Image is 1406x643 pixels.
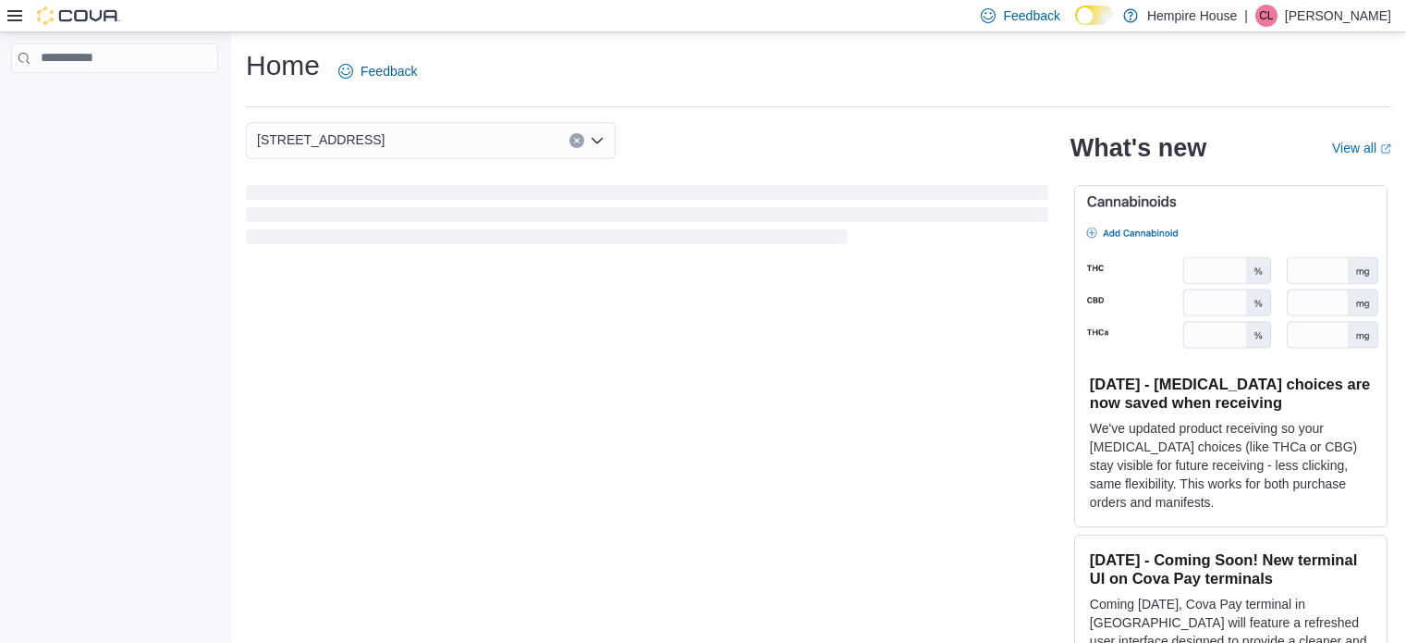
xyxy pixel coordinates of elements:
button: Open list of options [590,133,605,148]
p: Hempire House [1147,5,1237,27]
button: Clear input [569,133,584,148]
input: Dark Mode [1075,6,1114,25]
h2: What's new [1070,133,1206,163]
div: Chris Lochan [1255,5,1278,27]
p: | [1244,5,1248,27]
span: Feedback [361,62,417,80]
a: View allExternal link [1332,141,1391,155]
span: CL [1259,5,1273,27]
h3: [DATE] - Coming Soon! New terminal UI on Cova Pay terminals [1090,550,1372,587]
span: Feedback [1003,6,1059,25]
p: We've updated product receiving so your [MEDICAL_DATA] choices (like THCa or CBG) stay visible fo... [1090,419,1372,512]
a: Feedback [331,53,424,90]
p: [PERSON_NAME] [1285,5,1391,27]
nav: Complex example [11,77,218,121]
h3: [DATE] - [MEDICAL_DATA] choices are now saved when receiving [1090,375,1372,412]
img: Cova [37,6,120,25]
h1: Home [246,47,320,84]
span: Dark Mode [1075,25,1076,26]
span: [STREET_ADDRESS] [257,129,385,151]
span: Loading [246,189,1048,248]
svg: External link [1380,143,1391,155]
